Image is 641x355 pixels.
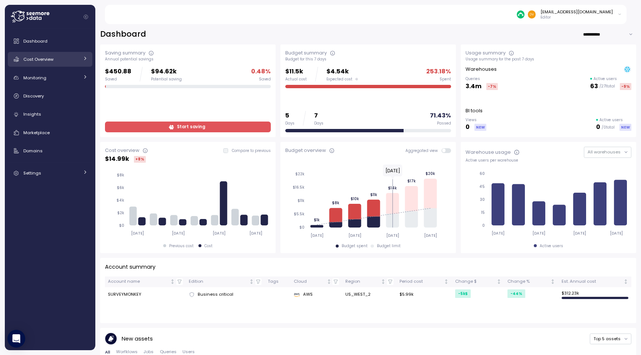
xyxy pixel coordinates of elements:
tspan: $20k [425,171,435,176]
p: 63 [590,82,598,92]
tspan: [DATE] [386,233,399,238]
div: Not sorted [623,279,628,284]
th: Account nameNot sorted [105,276,186,287]
p: Queries [466,76,498,82]
p: / 0 total [602,125,615,130]
div: Passed [437,121,451,126]
tspan: [DATE] [131,231,144,236]
th: Est. Annual costNot sorted [558,276,631,287]
tspan: 45 [479,184,485,189]
span: Users [183,350,195,354]
tspan: $1k [314,218,320,222]
p: 0 [466,122,470,132]
tspan: $8k [117,173,124,177]
div: Budget summary [285,49,327,57]
button: Collapse navigation [81,14,91,20]
tspan: [DATE] [424,233,437,238]
div: Open Intercom Messenger [7,330,25,348]
div: [EMAIL_ADDRESS][DOMAIN_NAME] [540,9,613,15]
div: Account name [108,278,169,285]
td: US_WEST_2 [342,287,396,302]
a: Marketplace [8,125,92,140]
div: Saved [259,77,271,82]
tspan: $16.5k [293,185,305,190]
span: Domains [23,148,43,154]
tspan: [DATE] [610,231,623,236]
div: Not sorted [381,279,386,284]
th: Change %Not sorted [504,276,558,287]
tspan: $11k [298,198,305,203]
p: Active users [599,117,623,123]
div: Cost [204,243,213,249]
a: Insights [8,107,92,122]
tspan: 30 [480,197,485,202]
div: Cloud [294,278,325,285]
div: Budget for this 7 days [285,57,451,62]
p: Account summary [105,263,155,271]
p: Views [466,117,486,123]
span: Aggregated view [405,148,441,153]
tspan: $4k [116,198,124,203]
tspan: [DATE] [533,231,546,236]
p: Warehouses [466,66,497,73]
span: Discovery [23,93,44,99]
p: $94.62k [151,67,182,77]
tspan: $6k [117,185,124,190]
th: Period costNot sorted [397,276,452,287]
a: Dashboard [8,34,92,49]
div: Usage summary [466,49,506,57]
th: EditionNot sorted [186,276,265,287]
div: AWS [294,291,339,298]
tspan: 15 [481,210,485,215]
td: $5.99k [397,287,452,302]
tspan: [DATE] [172,231,185,236]
div: Not sorted [444,279,449,284]
img: 687cba7b7af778e9efcde14e.PNG [517,10,525,18]
span: Queries [160,350,177,354]
img: ca6fb14a24698acebee1da64568d4128 [528,10,536,18]
span: Business critical [198,291,233,298]
a: Settings [8,166,92,180]
div: Tags [268,278,288,285]
p: 7 [314,111,323,121]
a: Discovery [8,89,92,103]
tspan: $22k [295,172,305,176]
p: $11.5k [285,67,307,77]
div: Period cost [400,278,443,285]
tspan: 0 [482,223,485,228]
span: Jobs [144,350,154,354]
a: Monitoring [8,70,92,85]
tspan: [DATE] [213,231,226,236]
p: $4.54k [326,67,358,77]
h2: Dashboard [100,29,146,40]
th: Change $Not sorted [452,276,504,287]
th: RegionNot sorted [342,276,396,287]
div: Actual cost [285,77,307,82]
div: Saved [105,77,131,82]
td: SURVEYMONKEY [105,287,186,302]
td: $ 312.23k [558,287,631,302]
tspan: $0 [299,225,305,230]
div: Previous cost [169,243,194,249]
th: CloudNot sorted [291,276,342,287]
div: Est. Annual cost [562,278,622,285]
span: Marketplace [23,130,50,136]
div: Budget limit [377,243,401,249]
div: Usage summary for the past 7 days [466,57,631,62]
span: Settings [23,170,41,176]
p: Editor [540,15,613,20]
span: Start saving [177,122,205,132]
p: Active users [594,76,617,82]
div: Not sorted [249,279,254,284]
div: Not sorted [496,279,502,284]
div: Days [285,121,295,126]
div: -7 % [486,83,498,90]
div: Not sorted [326,279,332,284]
div: -9 % [620,83,631,90]
div: +8 % [134,156,146,163]
div: Saving summary [105,49,145,57]
button: Top 5 assets [590,334,631,344]
p: 253.18 % [426,67,451,77]
div: Edition [189,278,248,285]
a: Cost Overview [8,52,92,67]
